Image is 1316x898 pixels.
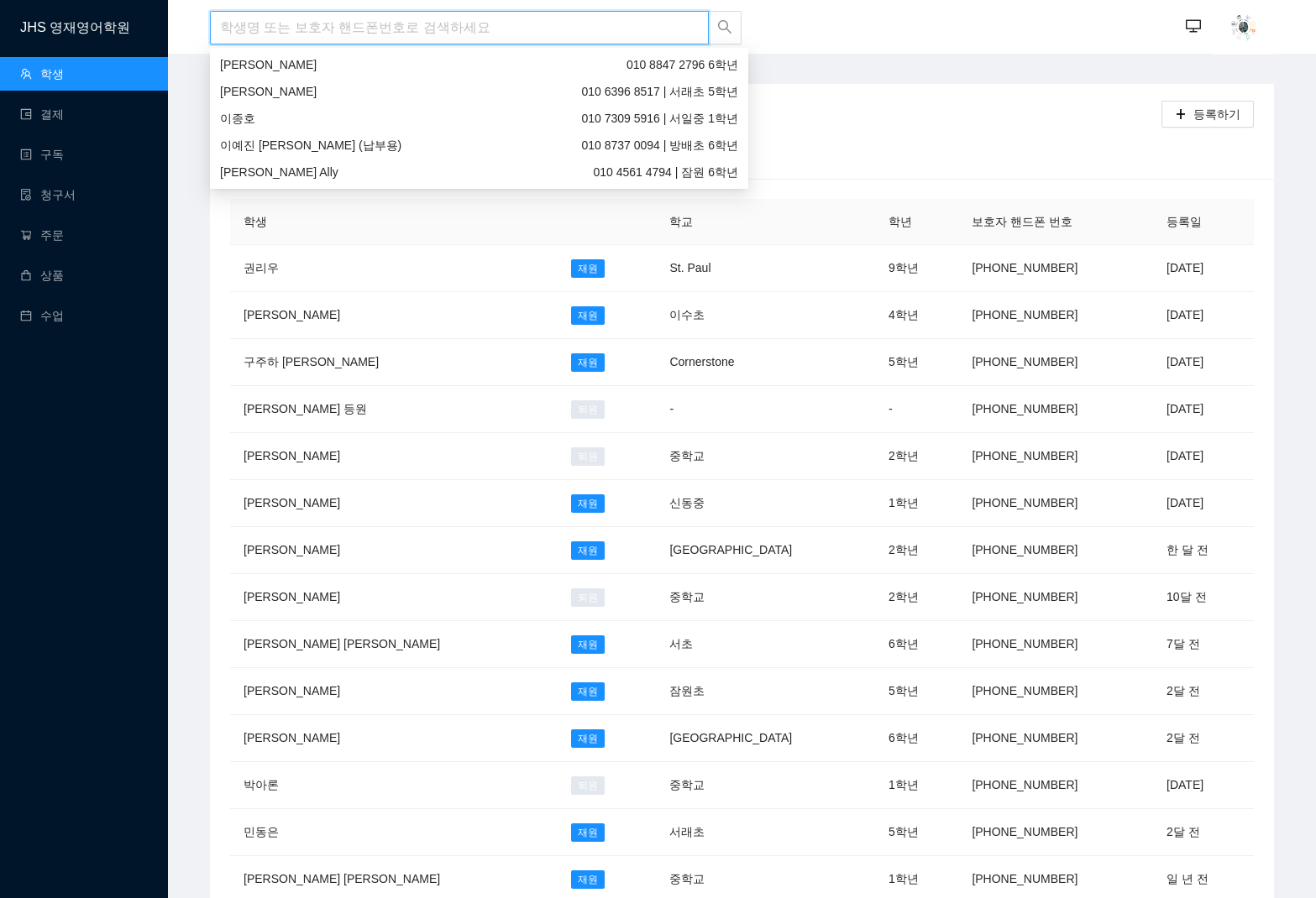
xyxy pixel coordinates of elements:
[1153,762,1254,809] td: [DATE]
[20,148,64,161] a: profile구독
[627,58,705,71] span: 010 8847 2796
[1153,527,1254,574] td: 한 달 전
[571,635,605,654] span: 재원
[1230,14,1257,41] img: AAuE7mDoXpCatjYbFsrPngRLKPRV3HObE7Eyr2hcbN-bOg
[1153,339,1254,386] td: [DATE]
[20,269,64,282] a: shopping상품
[656,245,875,292] td: St. Paul
[958,715,1153,762] td: [PHONE_NUMBER]
[958,245,1153,292] td: [PHONE_NUMBER]
[958,339,1153,386] td: [PHONE_NUMBER]
[1153,668,1254,715] td: 2달 전
[571,682,605,701] span: 재원
[230,809,558,856] td: 민동은
[1153,621,1254,668] td: 7달 전
[875,809,958,856] td: 5학년
[656,715,875,762] td: [GEOGRAPHIC_DATA]
[875,292,958,339] td: 4학년
[958,762,1153,809] td: [PHONE_NUMBER]
[581,109,738,128] span: | 서일중 1학년
[958,292,1153,339] td: [PHONE_NUMBER]
[656,762,875,809] td: 중학교
[958,621,1153,668] td: [PHONE_NUMBER]
[958,480,1153,527] td: [PHONE_NUMBER]
[656,668,875,715] td: 잠원초
[230,292,558,339] td: [PERSON_NAME]
[656,809,875,856] td: 서래초
[581,136,738,154] span: | 방배초 6학년
[1153,809,1254,856] td: 2달 전
[1153,480,1254,527] td: [DATE]
[627,55,738,74] span: 6학년
[1153,386,1254,433] td: [DATE]
[1153,715,1254,762] td: 2달 전
[230,621,558,668] td: [PERSON_NAME] [PERSON_NAME]
[717,19,732,37] span: search
[20,228,64,242] a: shopping-cart주문
[581,138,659,152] span: 010 8737 0094
[875,668,958,715] td: 5학년
[593,163,738,181] span: | 잠원 6학년
[875,386,958,433] td: -
[571,541,605,560] span: 재원
[958,574,1153,621] td: [PHONE_NUMBER]
[1177,10,1210,44] button: desktop
[230,574,558,621] td: [PERSON_NAME]
[220,112,255,125] span: 이종호
[571,259,605,278] span: 재원
[656,199,875,245] th: 학교
[220,85,317,98] span: [PERSON_NAME]
[571,494,605,513] span: 재원
[581,85,659,98] span: 010 6396 8517
[875,527,958,574] td: 2학년
[958,527,1153,574] td: [PHONE_NUMBER]
[958,386,1153,433] td: [PHONE_NUMBER]
[1193,105,1240,123] span: 등록하기
[1186,18,1201,36] span: desktop
[875,621,958,668] td: 6학년
[210,11,709,44] input: 학생명 또는 보호자 핸드폰번호로 검색하세요
[230,668,558,715] td: [PERSON_NAME]
[656,574,875,621] td: 중학교
[875,199,958,245] th: 학년
[20,67,64,81] a: team학생
[571,353,605,372] span: 재원
[875,433,958,480] td: 2학년
[875,480,958,527] td: 1학년
[230,339,558,386] td: 구주하 [PERSON_NAME]
[220,138,401,152] span: 이예진 [PERSON_NAME] (납부용)
[581,112,659,125] span: 010 7309 5916
[958,433,1153,480] td: [PHONE_NUMBER]
[1153,199,1254,245] th: 등록일
[958,199,1153,245] th: 보호자 핸드폰 번호
[875,339,958,386] td: 5학년
[230,386,558,433] td: [PERSON_NAME] 등원
[20,107,64,121] a: wallet결제
[230,527,558,574] td: [PERSON_NAME]
[220,165,338,179] span: [PERSON_NAME] Ally
[1161,101,1254,128] button: plus등록하기
[571,729,605,748] span: 재원
[958,809,1153,856] td: [PHONE_NUMBER]
[875,245,958,292] td: 9학년
[220,58,317,71] span: [PERSON_NAME]
[230,245,558,292] td: 권리우
[875,574,958,621] td: 2학년
[593,165,671,179] span: 010 4561 4794
[20,188,76,201] a: file-done청구서
[571,306,605,325] span: 재원
[1153,292,1254,339] td: [DATE]
[230,762,558,809] td: 박아론
[571,870,605,889] span: 재원
[656,480,875,527] td: 신동중
[571,447,605,466] span: 퇴원
[230,480,558,527] td: [PERSON_NAME]
[1153,245,1254,292] td: [DATE]
[656,292,875,339] td: 이수초
[1153,574,1254,621] td: 10달 전
[875,715,958,762] td: 6학년
[230,199,558,245] th: 학생
[230,433,558,480] td: [PERSON_NAME]
[571,400,605,419] span: 퇴원
[656,339,875,386] td: Cornerstone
